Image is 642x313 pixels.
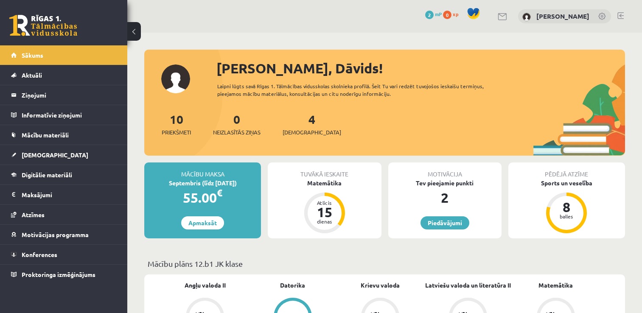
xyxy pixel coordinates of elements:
[11,185,117,204] a: Maksājumi
[22,105,117,125] legend: Informatīvie ziņojumi
[425,11,442,17] a: 2 mP
[216,58,625,78] div: [PERSON_NAME], Dāvids!
[268,179,381,235] a: Matemātika Atlicis 15 dienas
[144,162,261,179] div: Mācību maksa
[435,11,442,17] span: mP
[280,281,305,290] a: Datorika
[11,205,117,224] a: Atzīmes
[22,211,45,218] span: Atzīmes
[453,11,458,17] span: xp
[22,171,72,179] span: Digitālie materiāli
[11,225,117,244] a: Motivācijas programma
[11,65,117,85] a: Aktuāli
[421,216,469,229] a: Piedāvājumi
[144,187,261,208] div: 55.00
[312,205,337,219] div: 15
[11,125,117,145] a: Mācību materiāli
[538,281,573,290] a: Matemātika
[22,231,89,238] span: Motivācijas programma
[388,162,502,179] div: Motivācija
[425,281,511,290] a: Latviešu valoda un literatūra II
[22,85,117,105] legend: Ziņojumi
[11,245,117,264] a: Konferences
[11,85,117,105] a: Ziņojumi
[283,112,341,137] a: 4[DEMOGRAPHIC_DATA]
[213,128,261,137] span: Neizlasītās ziņas
[9,15,77,36] a: Rīgas 1. Tālmācības vidusskola
[268,179,381,187] div: Matemātika
[11,265,117,284] a: Proktoringa izmēģinājums
[11,45,117,65] a: Sākums
[312,219,337,224] div: dienas
[11,105,117,125] a: Informatīvie ziņojumi
[425,11,434,19] span: 2
[22,51,43,59] span: Sākums
[22,131,69,139] span: Mācību materiāli
[181,216,224,229] a: Apmaksāt
[508,179,625,187] div: Sports un veselība
[283,128,341,137] span: [DEMOGRAPHIC_DATA]
[443,11,451,19] span: 0
[217,82,506,98] div: Laipni lūgts savā Rīgas 1. Tālmācības vidusskolas skolnieka profilā. Šeit Tu vari redzēt tuvojošo...
[162,112,191,137] a: 10Priekšmeti
[22,251,57,258] span: Konferences
[144,179,261,187] div: Septembris (līdz [DATE])
[536,12,589,20] a: [PERSON_NAME]
[312,200,337,205] div: Atlicis
[11,165,117,184] a: Digitālie materiāli
[508,179,625,235] a: Sports un veselība 8 balles
[443,11,463,17] a: 0 xp
[508,162,625,179] div: Pēdējā atzīme
[268,162,381,179] div: Tuvākā ieskaite
[388,179,502,187] div: Tev pieejamie punkti
[361,281,400,290] a: Krievu valoda
[22,151,88,159] span: [DEMOGRAPHIC_DATA]
[217,187,222,199] span: €
[554,200,579,214] div: 8
[554,214,579,219] div: balles
[22,185,117,204] legend: Maksājumi
[213,112,261,137] a: 0Neizlasītās ziņas
[388,187,502,208] div: 2
[162,128,191,137] span: Priekšmeti
[22,71,42,79] span: Aktuāli
[22,271,95,278] span: Proktoringa izmēģinājums
[522,13,531,21] img: Dāvids Anaņjevs
[11,145,117,165] a: [DEMOGRAPHIC_DATA]
[185,281,226,290] a: Angļu valoda II
[148,258,622,269] p: Mācību plāns 12.b1 JK klase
